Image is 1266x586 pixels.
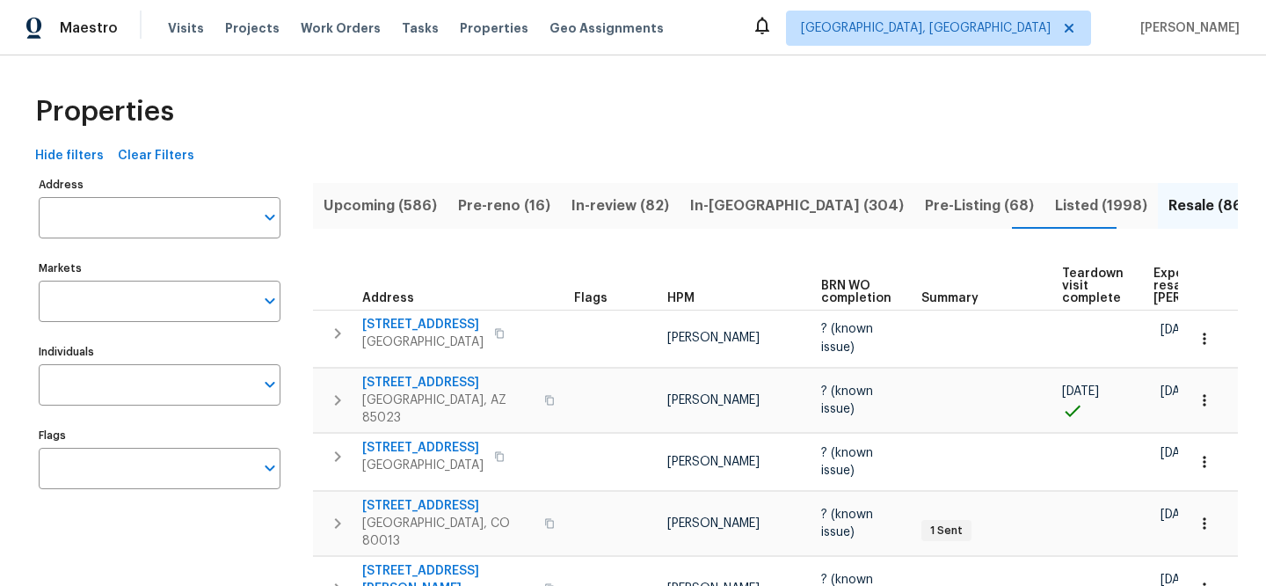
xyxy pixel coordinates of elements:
[39,347,280,357] label: Individuals
[60,19,118,37] span: Maestro
[362,392,534,427] span: [GEOGRAPHIC_DATA], AZ 85023
[362,374,534,392] span: [STREET_ADDRESS]
[362,316,484,333] span: [STREET_ADDRESS]
[39,430,280,441] label: Flags
[362,292,414,304] span: Address
[301,19,381,37] span: Work Orders
[362,333,484,351] span: [GEOGRAPHIC_DATA]
[258,372,282,397] button: Open
[39,263,280,274] label: Markets
[1160,385,1197,398] span: [DATE]
[362,515,534,550] span: [GEOGRAPHIC_DATA], CO 80013
[458,194,550,218] span: Pre-reno (16)
[1160,509,1197,521] span: [DATE]
[821,509,873,538] span: ? (known issue)
[690,194,904,218] span: In-[GEOGRAPHIC_DATA] (304)
[925,194,1034,218] span: Pre-Listing (68)
[225,19,280,37] span: Projects
[168,19,204,37] span: Visits
[402,22,439,34] span: Tasks
[258,289,282,313] button: Open
[574,292,608,304] span: Flags
[111,140,201,172] button: Clear Filters
[1055,194,1147,218] span: Listed (1998)
[1062,385,1099,398] span: [DATE]
[571,194,669,218] span: In-review (82)
[1160,324,1197,336] span: [DATE]
[923,524,970,538] span: 1 Sent
[667,456,760,468] span: [PERSON_NAME]
[1160,447,1197,459] span: [DATE]
[667,394,760,407] span: [PERSON_NAME]
[821,447,873,477] span: ? (known issue)
[118,145,194,167] span: Clear Filters
[667,332,760,344] span: [PERSON_NAME]
[35,103,174,121] span: Properties
[1168,194,1256,218] span: Resale (867)
[35,145,104,167] span: Hide filters
[460,19,528,37] span: Properties
[801,19,1051,37] span: [GEOGRAPHIC_DATA], [GEOGRAPHIC_DATA]
[821,323,873,353] span: ? (known issue)
[1153,267,1253,304] span: Expected resale [PERSON_NAME]
[324,194,437,218] span: Upcoming (586)
[667,517,760,530] span: [PERSON_NAME]
[362,497,534,515] span: [STREET_ADDRESS]
[1133,19,1240,37] span: [PERSON_NAME]
[28,140,111,172] button: Hide filters
[667,292,695,304] span: HPM
[362,457,484,474] span: [GEOGRAPHIC_DATA]
[362,439,484,457] span: [STREET_ADDRESS]
[39,179,280,190] label: Address
[549,19,664,37] span: Geo Assignments
[921,292,979,304] span: Summary
[821,280,891,304] span: BRN WO completion
[258,205,282,230] button: Open
[821,385,873,415] span: ? (known issue)
[258,456,282,480] button: Open
[1160,574,1197,586] span: [DATE]
[1062,267,1124,304] span: Teardown visit complete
